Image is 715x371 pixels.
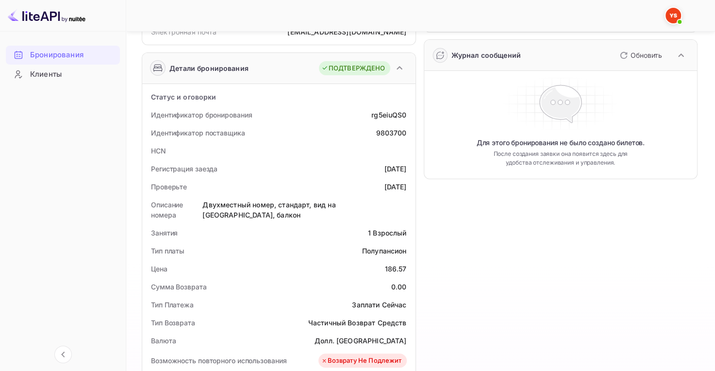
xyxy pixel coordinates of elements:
img: Логотип LiteAPI [8,8,85,23]
ya-tr-span: Сумма Возврата [151,283,207,291]
ya-tr-span: Валюта [151,337,176,345]
ya-tr-span: Занятия [151,229,178,237]
div: Бронирования [6,46,120,65]
ya-tr-span: HCN [151,147,166,155]
ya-tr-span: Идентификатор бронирования [151,111,252,119]
button: Обновить [614,48,666,63]
div: [DATE] [384,182,407,192]
ya-tr-span: Идентификатор поставщика [151,129,245,137]
div: 9803700 [376,128,406,138]
ya-tr-span: Детали бронирования [169,63,249,73]
div: 0.00 [391,282,407,292]
a: Бронирования [6,46,120,64]
ya-tr-span: Журнал сообщений [451,51,521,59]
ya-tr-span: После создания заявки она появится здесь для удобства отслеживания и управления. [487,150,633,167]
img: Служба Поддержки Яндекса [665,8,681,23]
ya-tr-span: Долл. [GEOGRAPHIC_DATA] [315,337,406,345]
ya-tr-span: Регистрация заезда [151,165,217,173]
ya-tr-span: Статус и оговорки [151,93,216,101]
a: Клиенты [6,65,120,83]
ya-tr-span: Электронная почта [151,28,217,36]
ya-tr-span: Для этого бронирования не было создано билетов. [477,138,645,148]
ya-tr-span: 1 Взрослый [368,229,407,237]
ya-tr-span: ПОДТВЕРЖДЕНО [329,64,385,73]
ya-tr-span: Возможность повторного использования [151,356,286,365]
ya-tr-span: Тип Платежа [151,301,194,309]
ya-tr-span: Обновить [631,51,662,59]
button: Свернуть навигацию [54,346,72,363]
ya-tr-span: Частичный Возврат Средств [308,319,407,327]
ya-tr-span: Полупансион [362,247,407,255]
div: [DATE] [384,164,407,174]
div: 186.57 [385,264,407,274]
ya-tr-span: Клиенты [30,69,62,80]
ya-tr-span: Тип Возврата [151,319,195,327]
ya-tr-span: Описание номера [151,201,183,219]
ya-tr-span: [EMAIL_ADDRESS][DOMAIN_NAME] [287,28,406,36]
ya-tr-span: Заплати Сейчас [352,301,406,309]
ya-tr-span: Двухместный номер, стандарт, вид на [GEOGRAPHIC_DATA], балкон [202,201,335,219]
ya-tr-span: Цена [151,265,167,273]
ya-tr-span: Возврату не подлежит [328,356,402,366]
ya-tr-span: Бронирования [30,50,83,61]
ya-tr-span: Проверьте [151,183,187,191]
ya-tr-span: rg5eiuQS0 [371,111,406,119]
ya-tr-span: Тип платы [151,247,184,255]
div: Клиенты [6,65,120,84]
